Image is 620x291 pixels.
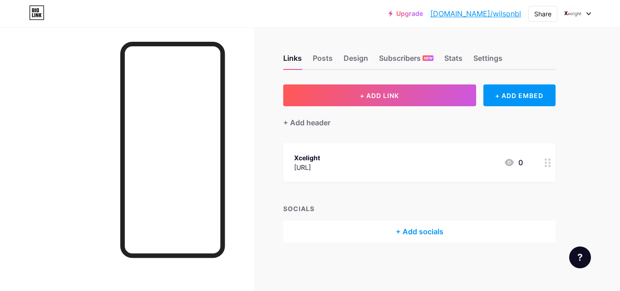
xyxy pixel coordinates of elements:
[283,84,476,106] button: + ADD LINK
[483,84,556,106] div: + ADD EMBED
[283,53,302,69] div: Links
[294,163,320,172] div: [URL]
[444,53,463,69] div: Stats
[389,10,423,17] a: Upgrade
[294,153,320,163] div: Xcelight
[504,157,523,168] div: 0
[360,92,399,99] span: + ADD LINK
[344,53,368,69] div: Design
[283,117,330,128] div: + Add header
[473,53,502,69] div: Settings
[283,204,556,213] div: SOCIALS
[379,53,433,69] div: Subscribers
[313,53,333,69] div: Posts
[534,9,551,19] div: Share
[564,5,581,22] img: Wilson Blade
[424,55,433,61] span: NEW
[430,8,521,19] a: [DOMAIN_NAME]/wilsonbl
[283,221,556,242] div: + Add socials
